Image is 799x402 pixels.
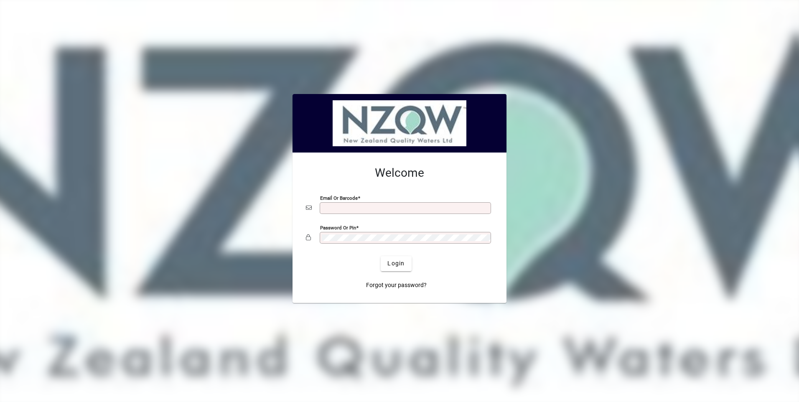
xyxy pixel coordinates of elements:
[366,281,427,290] span: Forgot your password?
[381,256,411,271] button: Login
[387,259,405,268] span: Login
[320,195,358,201] mat-label: Email or Barcode
[320,224,356,230] mat-label: Password or Pin
[306,166,493,180] h2: Welcome
[363,278,430,293] a: Forgot your password?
